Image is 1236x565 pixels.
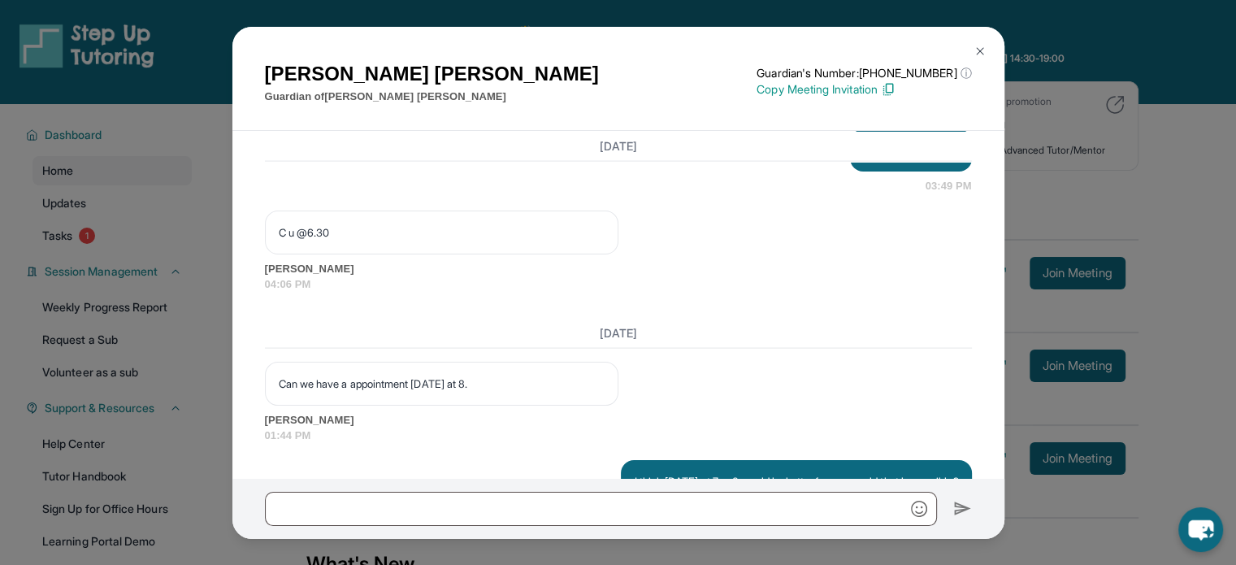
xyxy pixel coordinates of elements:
p: I think [DATE] at 7 or 8 would be better for me, would that be possible? [634,473,958,489]
img: Copy Icon [881,82,896,97]
h3: [DATE] [265,325,972,341]
span: 01:44 PM [265,428,972,444]
button: chat-button [1178,507,1223,552]
span: [PERSON_NAME] [265,261,972,277]
img: Emoji [911,501,927,517]
span: [PERSON_NAME] [265,412,972,428]
span: ⓘ [960,65,971,81]
p: Guardian of [PERSON_NAME] [PERSON_NAME] [265,89,599,105]
p: Copy Meeting Invitation [757,81,971,98]
p: C u @6.30 [279,224,605,241]
span: 04:06 PM [265,276,972,293]
span: 03:49 PM [926,178,972,194]
h1: [PERSON_NAME] [PERSON_NAME] [265,59,599,89]
p: Can we have a appointment [DATE] at 8. [279,376,605,392]
img: Close Icon [974,45,987,58]
img: Send icon [953,499,972,519]
h3: [DATE] [265,137,972,154]
p: Guardian's Number: [PHONE_NUMBER] [757,65,971,81]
